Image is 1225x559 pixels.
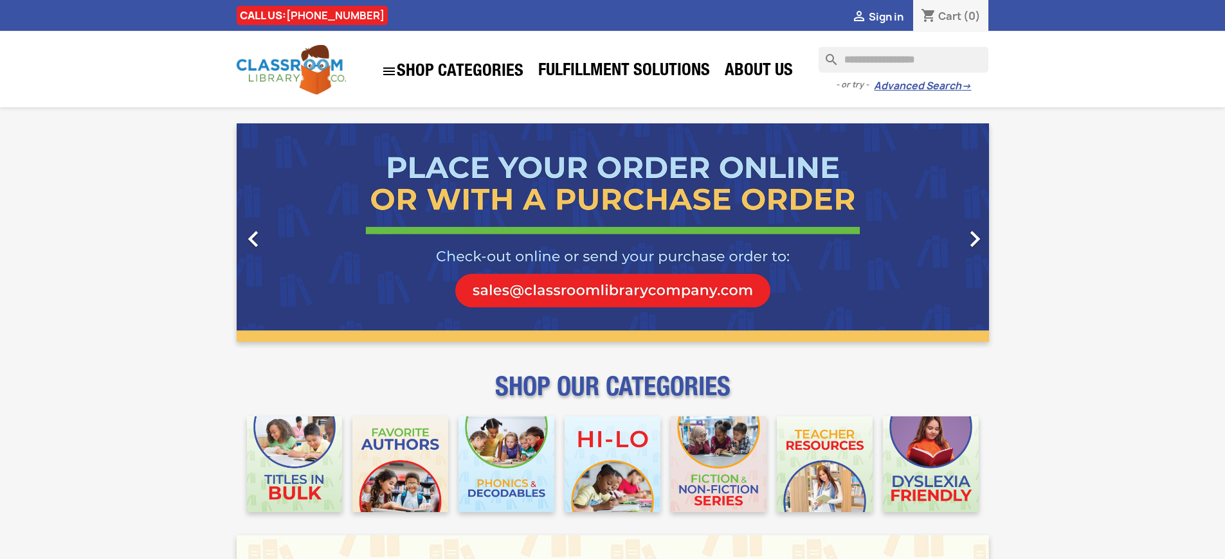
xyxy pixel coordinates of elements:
span: Sign in [869,10,903,24]
span: → [961,80,971,93]
i: shopping_cart [921,9,936,24]
div: CALL US: [237,6,388,25]
img: CLC_Fiction_Nonfiction_Mobile.jpg [671,416,767,512]
img: CLC_HiLo_Mobile.jpg [565,416,660,512]
input: Search [819,47,988,73]
a: Next [876,123,989,342]
a: Previous [237,123,350,342]
a: [PHONE_NUMBER] [286,8,385,22]
ul: Carousel container [237,123,989,342]
i:  [237,223,269,255]
i:  [959,223,991,255]
a: About Us [718,59,799,85]
p: SHOP OUR CATEGORIES [237,383,989,406]
a: SHOP CATEGORIES [375,57,530,85]
span: - or try - [836,78,874,91]
i:  [381,64,397,79]
img: CLC_Teacher_Resources_Mobile.jpg [777,416,873,512]
img: CLC_Dyslexia_Mobile.jpg [883,416,979,512]
span: Cart [938,9,961,23]
i: search [819,47,834,62]
i:  [851,10,867,25]
img: CLC_Favorite_Authors_Mobile.jpg [352,416,448,512]
a: Advanced Search→ [874,80,971,93]
a: Fulfillment Solutions [532,59,716,85]
a:  Sign in [851,10,903,24]
img: CLC_Phonics_And_Decodables_Mobile.jpg [458,416,554,512]
img: Classroom Library Company [237,45,346,94]
span: (0) [963,9,981,23]
img: CLC_Bulk_Mobile.jpg [247,416,343,512]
